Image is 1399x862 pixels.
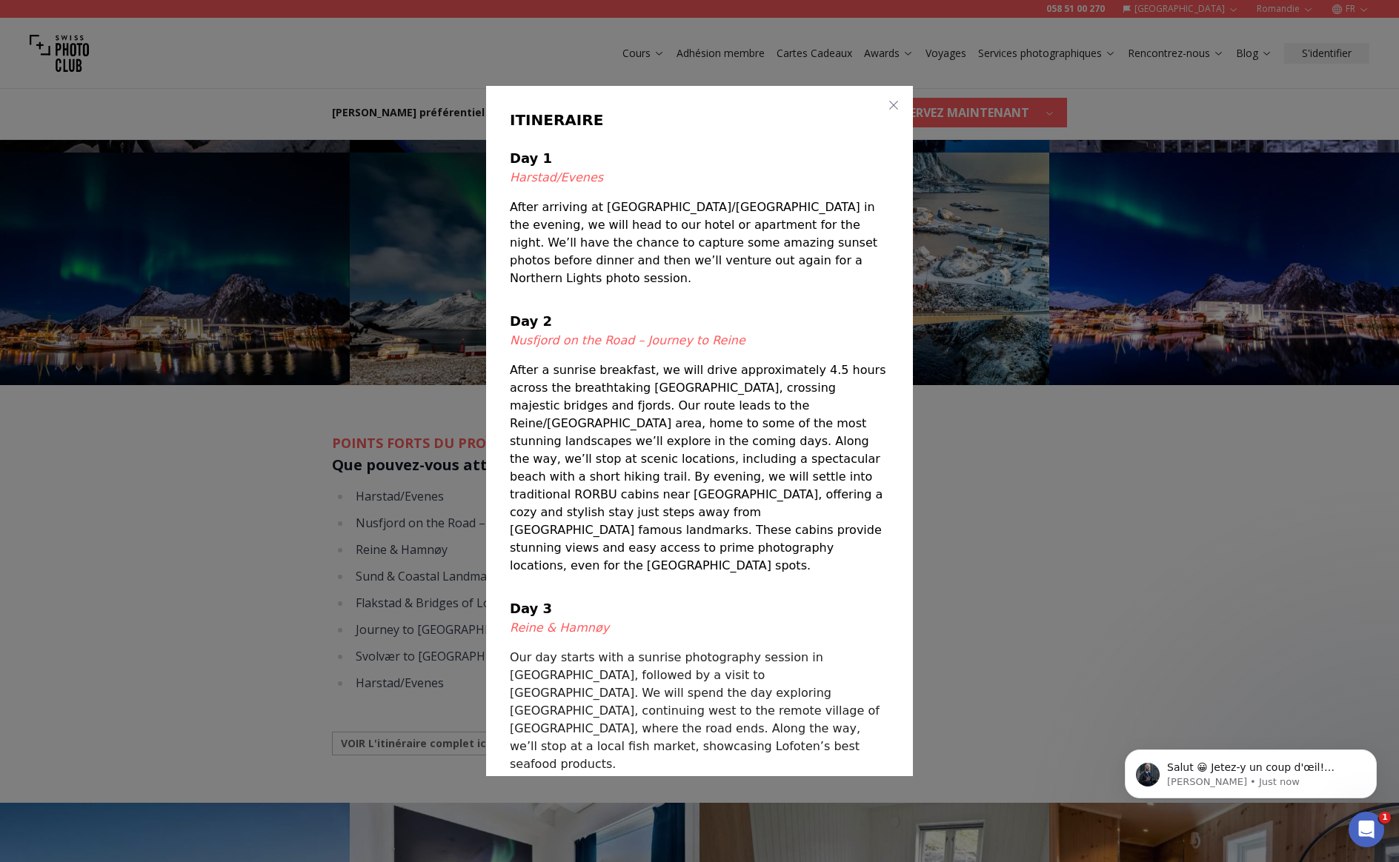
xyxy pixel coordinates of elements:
iframe: Intercom live chat [1349,812,1384,847]
iframe: Intercom notifications message [1103,718,1399,822]
h5: Nusfjord on the Road – Journey to Reine [510,332,889,350]
span: Our day starts with a sunrise photography session in [GEOGRAPHIC_DATA], followed by a visit to [G... [510,650,880,771]
p: After arriving at [GEOGRAPHIC_DATA]/[GEOGRAPHIC_DATA] in the evening, we will head to our hotel o... [510,198,889,287]
p: After a sunrise breakfast, we will drive approximately 4.5 hours across the breathtaking [GEOGRAP... [510,361,889,575]
h4: Day 1 [510,148,889,169]
h3: ITINERAIRE [510,110,889,130]
h5: Harstad/Evenes [510,169,889,187]
h5: Reine & Hamnøy [510,619,889,637]
h4: Day 2 [510,311,889,332]
h4: Day 3 [510,598,889,619]
span: 1 [1379,812,1391,823]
